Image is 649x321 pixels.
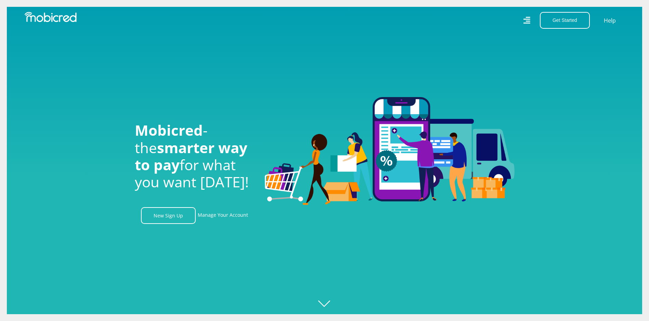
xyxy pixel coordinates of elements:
img: Welcome to Mobicred [265,97,515,205]
a: Manage Your Account [198,207,248,224]
button: Get Started [540,12,590,29]
a: New Sign Up [141,207,196,224]
a: Help [603,16,616,25]
span: Mobicred [135,120,203,140]
span: smarter way to pay [135,138,247,174]
h1: - the for what you want [DATE]! [135,122,255,191]
img: Mobicred [25,12,77,22]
